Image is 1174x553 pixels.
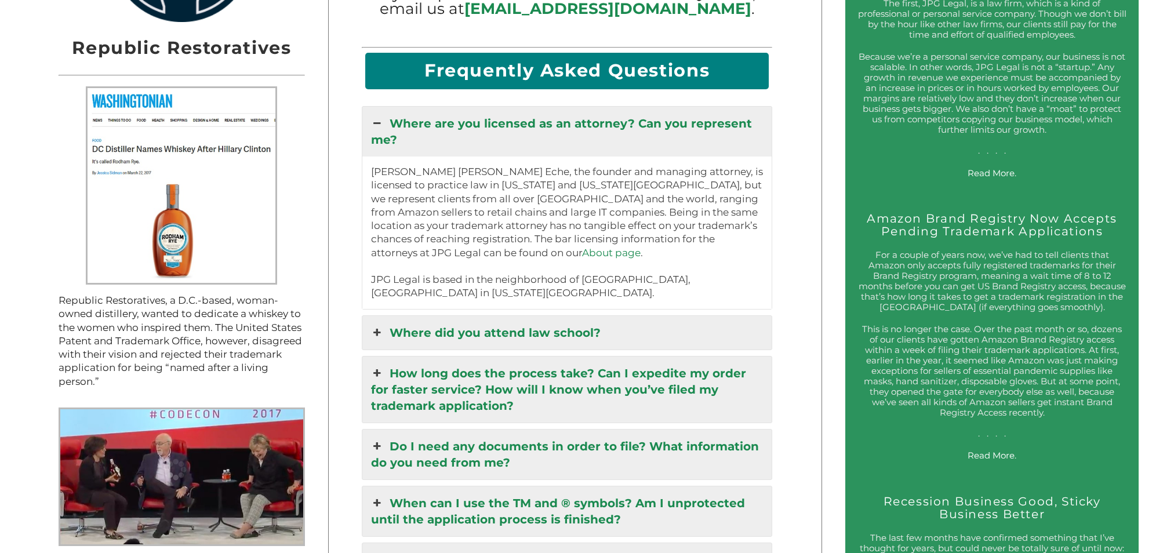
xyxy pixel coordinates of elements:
img: Rodham Rye People Screenshot [86,86,277,285]
h2: Frequently Asked Questions [365,53,769,89]
a: Amazon Brand Registry Now Accepts Pending Trademark Applications [867,211,1117,238]
a: Where are you licensed as an attorney? Can you represent me? [362,107,772,157]
a: Where did you attend law school? [362,316,772,350]
a: Read More. [968,450,1016,461]
a: Do I need any documents in order to file? What information do you need from me? [362,430,772,479]
div: Where are you licensed as an attorney? Can you represent me? [362,157,772,309]
a: How long does the process take? Can I expedite my order for faster service? How will I know when ... [362,356,772,423]
a: Recession Business Good, Sticky Business Better [884,494,1101,521]
p: Republic Restoratives, a D.C.-based, woman-owned distillery, wanted to dedicate a whiskey to the ... [59,294,304,388]
p: This is no longer the case. Over the past month or so, dozens of our clients have gotten Amazon B... [857,324,1127,439]
h2: Republic Restoratives [59,34,304,63]
p: Because we’re a personal service company, our business is not scalable. In other words, JPG Legal... [857,52,1127,156]
p: For a couple of years now, we’ve had to tell clients that Amazon only accepts fully registered tr... [857,250,1127,312]
p: [PERSON_NAME] [PERSON_NAME] Eche, the founder and managing attorney, is licensed to practice law ... [371,165,764,300]
img: Kara Swisher presents Hillary Clinton with Rodham Rye live on MSNBC. [59,408,304,546]
a: About page [582,247,641,259]
a: Read More. [968,168,1016,179]
a: When can I use the TM and ® symbols? Am I unprotected until the application process is finished? [362,486,772,536]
